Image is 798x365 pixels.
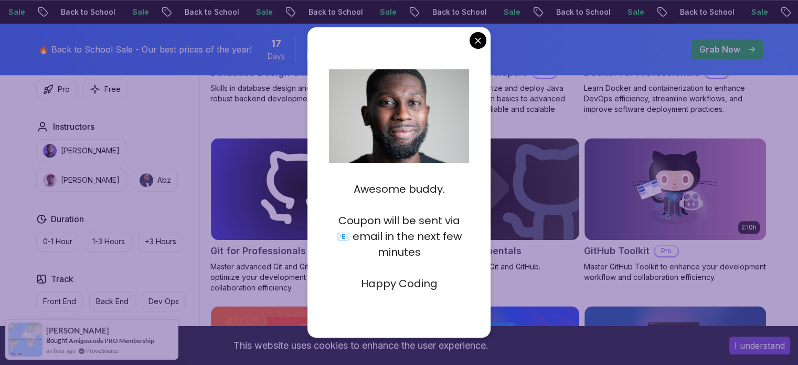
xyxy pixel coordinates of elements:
p: 1-3 Hours [92,236,125,247]
p: Sale [369,7,403,17]
img: Git for Professionals card [211,138,392,240]
p: Free [104,84,121,95]
p: Master advanced Git and GitHub techniques to optimize your development workflow and collaboration... [210,262,393,293]
p: Back to School [298,7,369,17]
span: 17 Days [271,36,281,51]
p: Back to School [546,7,617,17]
h2: Git for Professionals [210,244,306,258]
p: Back to School [174,7,246,17]
p: Sale [246,7,279,17]
h2: Instructors [53,120,94,133]
img: provesource social proof notification image [8,322,42,357]
p: Sale [122,7,155,17]
button: Pro [36,79,77,99]
a: Amigoscode PRO Membership [69,337,154,345]
button: Full Stack [36,318,83,338]
p: 🔥 Back to School Sale - Our best prices of the year! [38,43,252,56]
img: GitHub Toolkit card [584,138,766,240]
p: Dev Ops [148,296,179,307]
p: Grab Now [699,43,740,56]
img: instructor img [140,173,153,187]
button: instructor img[PERSON_NAME] [36,169,126,192]
h2: Track [51,273,73,285]
p: Sale [741,7,774,17]
p: Back to School [422,7,493,17]
p: Back to School [50,7,122,17]
p: Back to School [669,7,741,17]
button: Front End [36,291,83,311]
p: [PERSON_NAME] [61,175,120,185]
span: Hours [306,51,327,61]
button: Dev Ops [142,291,186,311]
p: Front End [43,296,76,307]
p: Pro [655,246,678,256]
button: +3 Hours [138,232,183,252]
p: Back End [96,296,129,307]
button: Back End [89,291,135,311]
button: 1-3 Hours [86,232,132,252]
h2: GitHub Toolkit [584,244,650,258]
div: This website uses cookies to enhance the user experience. [8,334,714,357]
span: Bought [46,336,68,345]
p: Sale [493,7,527,17]
img: instructor img [43,144,57,158]
span: an hour ago [46,346,76,355]
p: Learn Docker and containerization to enhance DevOps efficiency, streamline workflows, and improve... [584,83,767,114]
span: Days [268,51,285,61]
p: Master GitHub Toolkit to enhance your development workflow and collaboration efficiency. [584,262,767,283]
p: Sale [617,7,651,17]
p: [PERSON_NAME] [61,145,120,156]
p: Skills in database design and SQL for efficient, robust backend development [210,83,393,104]
p: Pro [58,84,70,95]
button: Accept cookies [729,337,790,354]
button: instructor imgAbz [133,169,178,192]
a: ProveSource [86,346,119,355]
button: 0-1 Hour [36,232,79,252]
a: Git for Professionals card10.13hGit for ProfessionalsProMaster advanced Git and GitHub techniques... [210,138,393,293]
p: 2.10h [741,223,757,232]
p: +3 Hours [145,236,176,247]
img: instructor img [43,173,57,187]
h2: Duration [51,213,84,225]
button: Free [83,79,127,99]
button: instructor img[PERSON_NAME] [36,139,126,162]
span: [PERSON_NAME] [46,326,109,335]
a: GitHub Toolkit card2.10hGitHub ToolkitProMaster GitHub Toolkit to enhance your development workfl... [584,138,767,283]
p: 0-1 Hour [43,236,72,247]
p: Abz [157,175,171,185]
